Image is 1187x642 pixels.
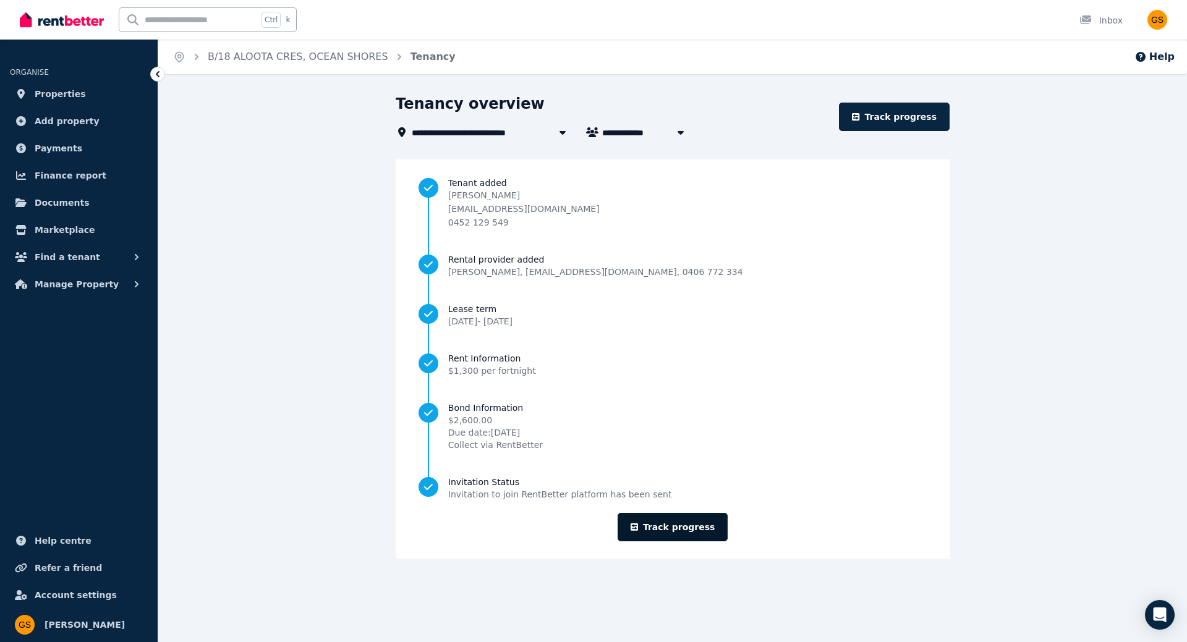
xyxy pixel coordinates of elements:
button: Help [1134,49,1175,64]
span: [DATE] - [DATE] [448,316,513,326]
span: Marketplace [35,222,95,237]
span: Properties [35,87,86,101]
a: Payments [10,136,148,161]
span: [PERSON_NAME] [45,617,125,632]
span: Rental provider added [448,253,743,266]
span: Due date: [DATE] [448,426,543,439]
a: Documents [10,190,148,215]
span: Rent Information [448,352,536,365]
button: Find a tenant [10,245,148,269]
a: Refer a friend [10,555,148,580]
p: [EMAIL_ADDRESS][DOMAIN_NAME] [448,203,600,215]
a: Track progress [618,513,728,541]
img: GURBHEJ SEKHON [1147,10,1167,30]
a: Rent Information$1,300 per fortnight [419,352,927,377]
a: Marketplace [10,218,148,242]
span: Add property [35,114,100,129]
a: Invitation StatusInvitation to join RentBetter platform has been sent [419,476,927,501]
a: Lease term[DATE]- [DATE] [419,303,927,327]
span: k [286,15,290,25]
a: Bond Information$2,600.00Due date:[DATE]Collect via RentBetter [419,402,927,451]
span: Ctrl [262,12,281,28]
span: Find a tenant [35,250,100,264]
a: Tenancy [411,51,456,62]
span: Documents [35,195,90,210]
a: Properties [10,82,148,106]
span: Finance report [35,168,106,183]
img: GURBHEJ SEKHON [15,615,35,635]
span: Refer a friend [35,560,102,575]
div: Inbox [1079,14,1123,27]
div: Open Intercom Messenger [1145,600,1175,630]
nav: Breadcrumb [158,40,470,74]
a: Finance report [10,163,148,188]
a: Account settings [10,583,148,607]
span: ORGANISE [10,68,49,77]
span: Invitation Status [448,476,672,488]
span: $1,300 per fortnight [448,366,536,376]
span: 0452 129 549 [448,218,509,227]
span: Help centre [35,533,91,548]
span: Invitation to join RentBetter platform has been sent [448,488,672,501]
a: Track progress [839,103,950,131]
a: B/18 ALOOTA CRES, OCEAN SHORES [208,51,388,62]
span: $2,600.00 [448,414,543,426]
span: Account settings [35,588,117,602]
button: Manage Property [10,272,148,297]
span: [PERSON_NAME] , [EMAIL_ADDRESS][DOMAIN_NAME] , 0406 772 334 [448,266,743,278]
a: Add property [10,109,148,133]
span: Tenant added [448,177,927,189]
a: Tenant added[PERSON_NAME][EMAIL_ADDRESS][DOMAIN_NAME]0452 129 549 [419,177,927,229]
span: Manage Property [35,277,119,292]
a: Help centre [10,528,148,553]
a: Rental provider added[PERSON_NAME], [EMAIL_ADDRESS][DOMAIN_NAME], 0406 772 334 [419,253,927,278]
img: RentBetter [20,11,104,29]
h1: Tenancy overview [396,94,545,114]
span: Payments [35,141,82,156]
nav: Progress [419,177,927,501]
span: Lease term [448,303,513,315]
span: Bond Information [448,402,543,414]
span: Collect via RentBetter [448,439,543,451]
p: [PERSON_NAME] [448,189,600,201]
